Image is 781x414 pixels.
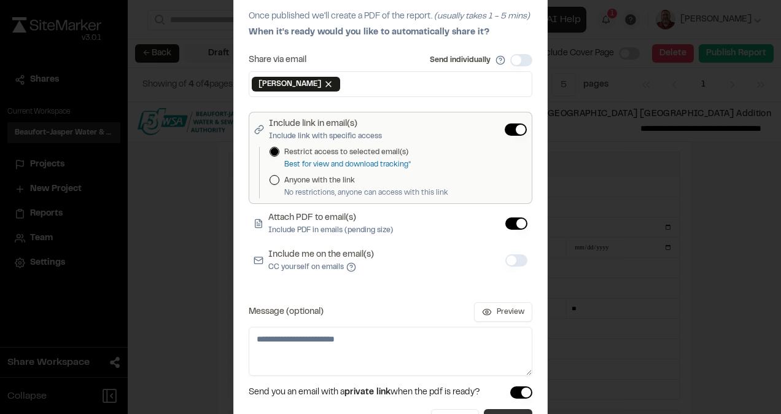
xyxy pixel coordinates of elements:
[268,211,393,236] label: Attach PDF to email(s)
[268,248,374,273] label: Include me on the email(s)
[269,131,382,142] p: Include link with specific access
[249,10,532,23] p: Once published we'll create a PDF of the report.
[268,225,393,236] p: Include PDF in emails (pending size)
[284,175,448,186] label: Anyone with the link
[249,56,306,64] label: Share via email
[434,13,530,20] span: (usually takes 1 - 5 mins)
[269,117,382,142] label: Include link in email(s)
[284,159,411,170] p: Best for view and download tracking*
[249,308,324,316] label: Message (optional)
[344,389,390,396] span: private link
[258,79,321,90] span: [PERSON_NAME]
[268,262,374,273] p: CC yourself on emails
[284,147,411,158] label: Restrict access to selected email(s)
[474,302,532,322] button: Preview
[284,187,448,198] p: No restrictions, anyone can access with this link
[346,262,356,272] button: Include me on the email(s)CC yourself on emails
[249,386,480,399] span: Send you an email with a when the pdf is ready?
[249,29,489,36] span: When it's ready would you like to automatically share it?
[430,55,491,66] label: Send individually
